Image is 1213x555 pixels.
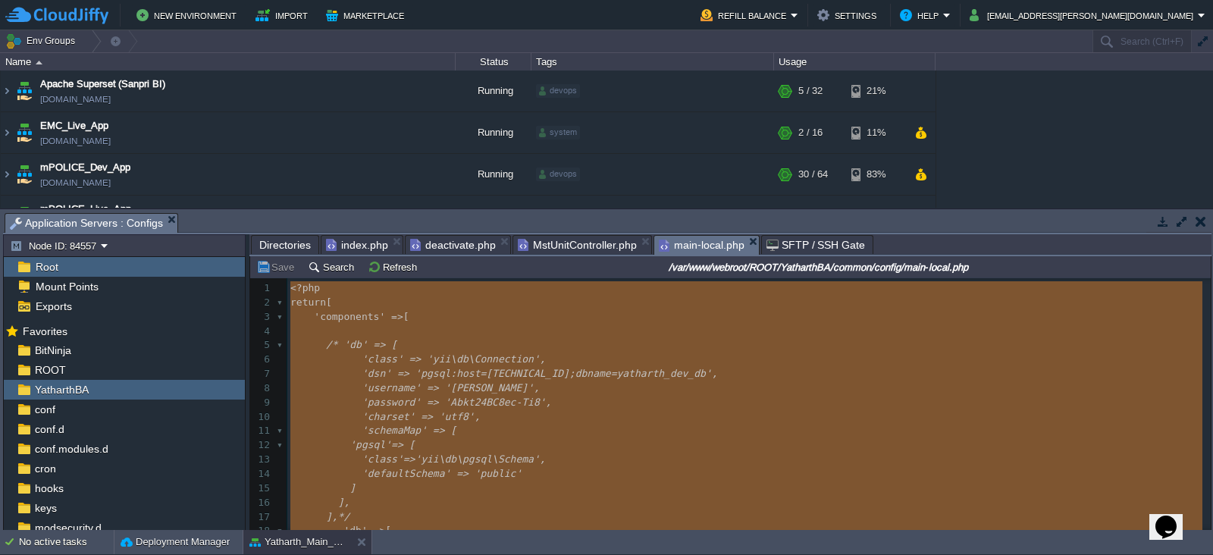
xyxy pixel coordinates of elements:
[36,61,42,64] img: AMDAwAAAACH5BAEAAAAALAAAAAABAAEAAAICRAEAOw==
[326,6,409,24] button: Marketplace
[456,196,531,237] div: Running
[10,239,101,252] button: Node ID: 84557
[798,112,823,153] div: 2 / 16
[798,196,823,237] div: 2 / 32
[40,175,111,190] a: [DOMAIN_NAME]
[250,396,274,410] div: 9
[817,6,881,24] button: Settings
[250,325,274,339] div: 4
[32,383,91,397] span: YatharthBA
[362,411,481,422] span: 'charset' => 'utf8',
[33,260,61,274] a: Root
[10,214,163,233] span: Application Servers : Configs
[32,403,58,416] a: conf
[250,310,274,325] div: 3
[20,325,70,338] span: Favorites
[250,381,274,396] div: 8
[349,439,415,450] span: 'pgsql'=> [
[40,118,108,133] span: EMC_Live_App
[1,154,13,195] img: AMDAwAAAACH5BAEAAAAALAAAAAABAAEAAAICRAEAOw==
[32,501,59,515] span: keys
[121,535,230,550] button: Deployment Manager
[256,260,299,274] button: Save
[32,343,74,357] a: BitNinja
[32,481,66,495] a: hooks
[250,510,274,525] div: 17
[456,71,531,111] div: Running
[40,77,165,92] a: Apache Superset (Sanpri BI)
[290,296,326,308] span: return
[659,236,744,255] span: main-local.php
[349,482,356,494] span: ]
[33,299,74,313] span: Exports
[40,133,111,149] a: [DOMAIN_NAME]
[536,168,580,181] div: devops
[250,338,274,353] div: 5
[654,235,760,254] li: /var/www/webroot/ROOT/YatharthBA/common/config/main-local.php
[250,524,274,538] div: 18
[259,236,311,254] span: Directories
[250,367,274,381] div: 7
[456,154,531,195] div: Running
[362,382,540,394] span: 'username' => '[PERSON_NAME]',
[362,453,546,465] span: 'class'=>'yii\db\pgsql\Schema',
[40,92,111,107] a: [DOMAIN_NAME]
[250,496,274,510] div: 16
[308,260,359,274] button: Search
[32,422,67,436] a: conf.d
[20,325,70,337] a: Favorites
[5,30,80,52] button: Env Groups
[766,236,866,254] span: SFTP / SSH Gate
[32,462,58,475] a: cron
[249,535,345,550] button: Yatharth_Main_NMC
[338,497,350,508] span: ],
[250,424,274,438] div: 11
[343,525,367,536] span: 'db'
[19,530,114,554] div: No active tasks
[456,112,531,153] div: Running
[250,410,274,425] div: 10
[512,235,652,254] li: /var/www/webroot/ROOT/YatharthBA/frontend/controllers/MstUnitController.php
[518,236,637,254] span: MstUnitController.php
[32,442,111,456] span: conf.modules.d
[32,521,104,535] a: modsecurity.d
[1149,494,1198,540] iframe: chat widget
[403,311,409,322] span: [
[326,339,397,350] span: /* 'db' => [
[374,525,386,536] span: =>
[536,84,580,98] div: devops
[250,281,274,296] div: 1
[900,6,943,24] button: Help
[362,353,546,365] span: 'class' => 'yii\db\Connection',
[326,236,388,254] span: index.php
[851,154,901,195] div: 83%
[851,196,901,237] div: 55%
[775,53,935,71] div: Usage
[326,296,332,308] span: [
[250,438,274,453] div: 12
[701,6,791,24] button: Refill Balance
[362,397,551,408] span: 'password' => 'Abkt24BC8ec-Ti8',
[362,368,718,379] span: 'dsn' => 'pgsql:host=[TECHNICAL_ID];dbname=yatharth_dev_db',
[40,160,130,175] a: mPOLICE_Dev_App
[851,112,901,153] div: 11%
[2,53,455,71] div: Name
[33,280,101,293] a: Mount Points
[250,353,274,367] div: 6
[391,311,403,322] span: =>
[410,236,496,254] span: deactivate.php
[1,71,13,111] img: AMDAwAAAACH5BAEAAAAALAAAAAABAAEAAAICRAEAOw==
[40,202,131,217] span: mPOLICE_Live_App
[798,71,823,111] div: 5 / 32
[536,126,580,140] div: system
[250,453,274,467] div: 13
[32,363,68,377] span: ROOT
[362,468,522,479] span: 'defaultSchema' => 'public'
